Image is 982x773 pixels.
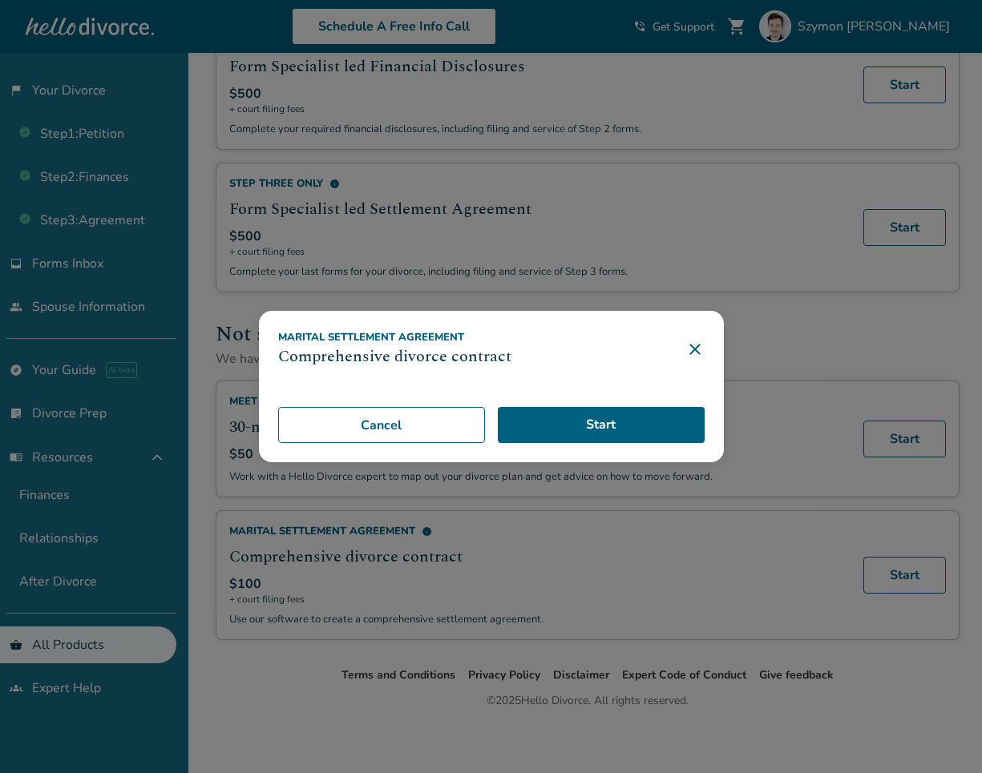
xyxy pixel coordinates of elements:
iframe: Chat Widget [902,696,982,773]
h3: Comprehensive divorce contract [278,344,511,368]
a: Start [498,407,705,444]
div: Marital Settlement Agreement [278,330,511,344]
button: Cancel [278,407,485,444]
